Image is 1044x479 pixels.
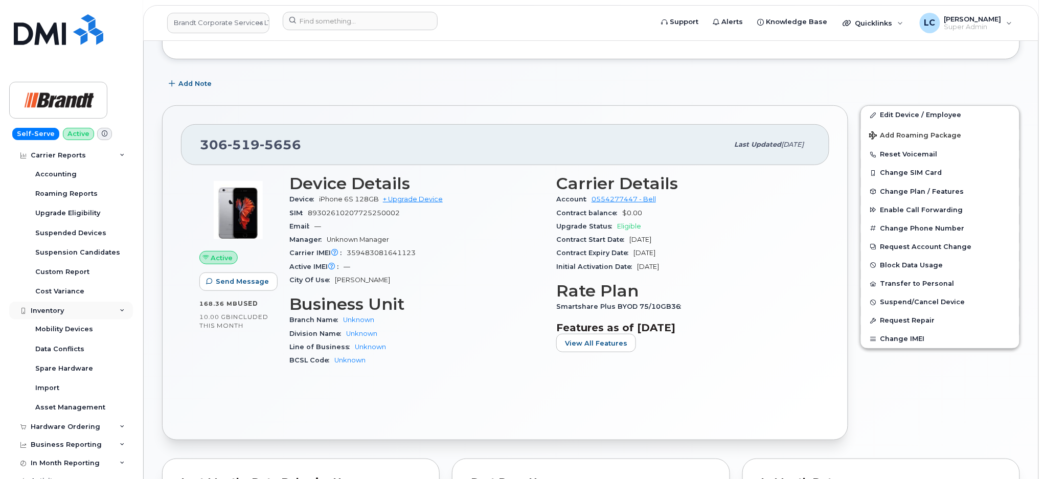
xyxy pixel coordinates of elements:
[861,311,1019,330] button: Request Repair
[556,209,622,217] span: Contract balance
[383,195,443,203] a: + Upgrade Device
[319,195,379,203] span: iPhone 6S 128GB
[734,141,781,148] span: Last updated
[347,249,416,257] span: 359483081641123
[637,263,659,270] span: [DATE]
[861,256,1019,275] button: Block Data Usage
[343,316,374,324] a: Unknown
[836,13,911,33] div: Quicklinks
[289,316,343,324] span: Branch Name
[346,330,377,337] a: Unknown
[228,137,260,152] span: 519
[855,19,893,27] span: Quicklinks
[924,17,936,29] span: LC
[861,164,1019,182] button: Change SIM Card
[289,263,344,270] span: Active IMEI
[238,300,258,307] span: used
[199,313,268,330] span: included this month
[556,303,686,310] span: Smartshare Plus BYOD 75/10GB36
[289,236,327,243] span: Manager
[633,249,655,257] span: [DATE]
[861,145,1019,164] button: Reset Voicemail
[355,343,386,351] a: Unknown
[721,17,743,27] span: Alerts
[289,222,314,230] span: Email
[208,179,269,241] img: image20231002-3703462-1e5097k.jpeg
[289,249,347,257] span: Carrier IMEI
[750,12,835,32] a: Knowledge Base
[944,15,1002,23] span: [PERSON_NAME]
[944,23,1002,31] span: Super Admin
[556,249,633,257] span: Contract Expiry Date
[334,356,366,364] a: Unknown
[592,195,656,203] a: 0554277447 - Bell
[178,79,212,88] span: Add Note
[861,124,1019,145] button: Add Roaming Package
[556,222,617,230] span: Upgrade Status
[861,219,1019,238] button: Change Phone Number
[617,222,641,230] span: Eligible
[289,174,544,193] h3: Device Details
[861,106,1019,124] a: Edit Device / Employee
[199,313,231,321] span: 10.00 GB
[556,322,811,334] h3: Features as of [DATE]
[314,222,321,230] span: —
[556,174,811,193] h3: Carrier Details
[565,338,627,348] span: View All Features
[861,330,1019,348] button: Change IMEI
[335,276,390,284] span: [PERSON_NAME]
[327,236,389,243] span: Unknown Manager
[913,13,1019,33] div: Logan Cole
[861,293,1019,311] button: Suspend/Cancel Device
[289,276,335,284] span: City Of Use
[629,236,651,243] span: [DATE]
[861,238,1019,256] button: Request Account Change
[289,356,334,364] span: BCSL Code
[861,201,1019,219] button: Enable Call Forwarding
[869,131,962,141] span: Add Roaming Package
[200,137,301,152] span: 306
[289,295,544,313] h3: Business Unit
[670,17,698,27] span: Support
[167,13,269,33] a: Brandt Corporate Services LTD
[308,209,400,217] span: 89302610207725250002
[706,12,750,32] a: Alerts
[289,195,319,203] span: Device
[556,195,592,203] span: Account
[622,209,642,217] span: $0.00
[556,263,637,270] span: Initial Activation Date
[199,300,238,307] span: 168.36 MB
[880,206,963,214] span: Enable Call Forwarding
[289,343,355,351] span: Line of Business
[654,12,706,32] a: Support
[880,299,965,306] span: Suspend/Cancel Device
[199,272,278,291] button: Send Message
[556,282,811,300] h3: Rate Plan
[861,183,1019,201] button: Change Plan / Features
[216,277,269,286] span: Send Message
[283,12,438,30] input: Find something...
[211,253,233,263] span: Active
[260,137,301,152] span: 5656
[344,263,350,270] span: —
[162,75,220,93] button: Add Note
[289,209,308,217] span: SIM
[556,334,636,352] button: View All Features
[880,188,964,195] span: Change Plan / Features
[861,275,1019,293] button: Transfer to Personal
[289,330,346,337] span: Division Name
[556,236,629,243] span: Contract Start Date
[781,141,804,148] span: [DATE]
[766,17,828,27] span: Knowledge Base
